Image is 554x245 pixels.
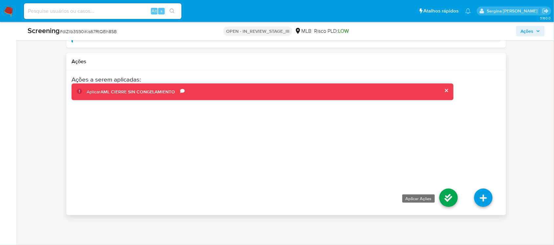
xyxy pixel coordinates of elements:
button: search-icon [165,7,179,16]
p: OPEN - IN_REVIEW_STAGE_III [224,27,292,36]
div: MLB [295,28,311,35]
b: Screening [28,25,60,36]
span: Atalhos rápidos [424,8,459,14]
span: 3.160.0 [540,15,551,21]
span: # dlZllb3S90iKis67RtQBh8SB [60,28,117,35]
b: AML CIERRE SIN CONGELAMIENTO [100,88,175,95]
span: Ações [521,26,534,36]
span: Risco PLD: [314,28,349,35]
div: Aplicar [87,89,180,95]
h3: Ações a serem aplicadas : [72,76,454,83]
span: Alt [152,8,157,14]
a: Notificações [465,8,471,14]
span: s [160,8,162,14]
input: Pesquise usuários ou casos... [24,7,181,15]
p: sergina.neta@mercadolivre.com [487,8,540,14]
a: Sair [542,8,549,14]
h2: Ações [72,58,501,65]
button: close [444,88,449,93]
button: Ações [516,26,545,36]
span: LOW [338,27,349,35]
